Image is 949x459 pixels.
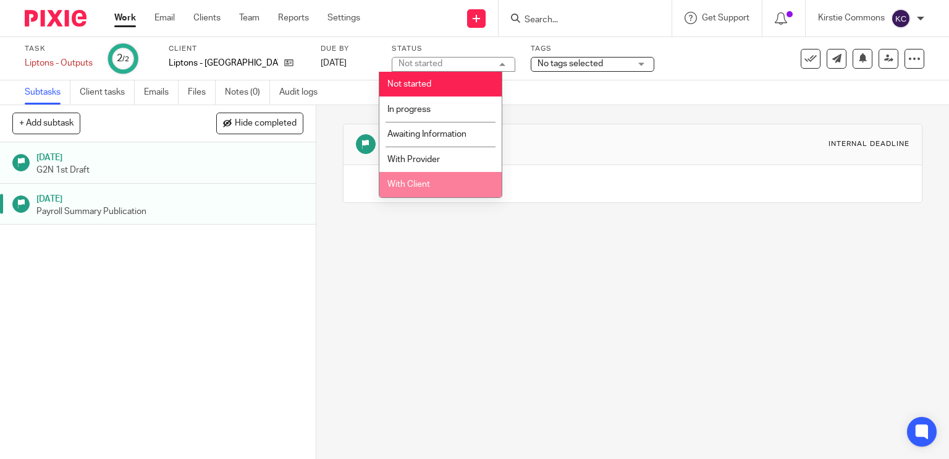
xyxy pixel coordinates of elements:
a: Reports [278,12,309,24]
div: Internal deadline [829,139,909,149]
span: No tags selected [538,59,603,68]
span: In progress [387,105,431,114]
label: Tags [531,44,654,54]
img: Pixie [25,10,86,27]
span: With Client [387,180,430,189]
small: /2 [122,56,129,62]
div: Not started [399,59,442,68]
span: Not started [387,80,431,88]
label: Status [392,44,515,54]
a: Emails [144,80,179,105]
a: Client tasks [80,80,135,105]
span: Hide completed [235,119,297,129]
a: Subtasks [25,80,70,105]
img: svg%3E [891,9,911,28]
p: Liptons - [GEOGRAPHIC_DATA] [169,57,278,69]
button: Hide completed [216,113,303,134]
a: Team [239,12,259,24]
span: [DATE] [321,59,347,67]
label: Client [169,44,305,54]
p: Payroll Summary Publication [36,205,303,218]
span: Awaiting Information [387,130,466,139]
h1: [DATE] [36,190,303,205]
span: With Provider [387,155,440,164]
a: Settings [327,12,360,24]
a: Files [188,80,216,105]
h1: [DATE] [382,131,659,144]
label: Due by [321,44,376,54]
span: Get Support [702,14,749,22]
p: Kirstie Commons [818,12,885,24]
label: Task [25,44,93,54]
a: Work [114,12,136,24]
a: Audit logs [279,80,327,105]
input: Search [523,15,635,26]
div: 2 [117,51,129,66]
button: + Add subtask [12,113,80,134]
p: G2N 1st Draft [36,164,303,176]
div: Liptons - Outputs [25,57,93,69]
a: Clients [193,12,221,24]
h1: [DATE] [36,148,303,164]
a: Notes (0) [225,80,270,105]
a: Email [154,12,175,24]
